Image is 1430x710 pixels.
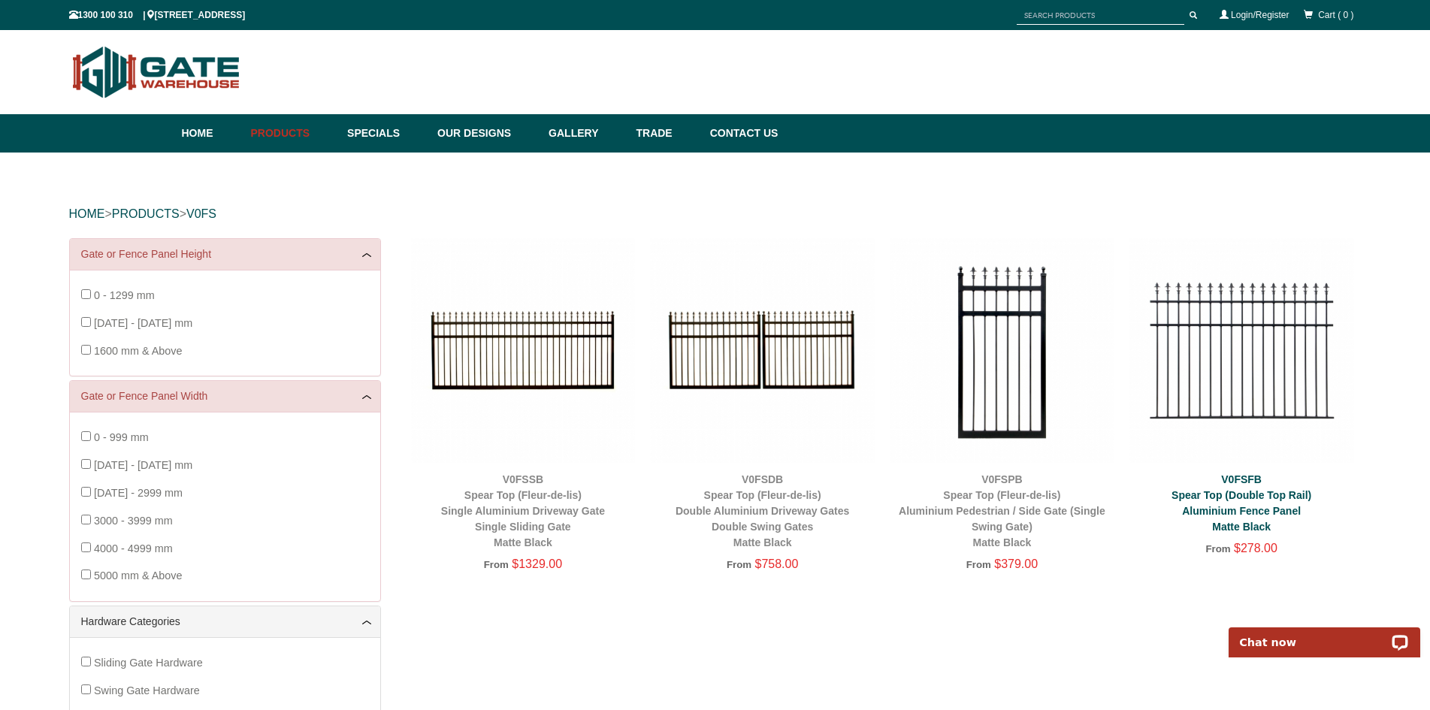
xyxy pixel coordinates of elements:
[755,557,799,570] span: $758.00
[243,114,340,153] a: Products
[69,38,244,107] img: Gate Warehouse
[1205,543,1230,554] span: From
[703,114,778,153] a: Contact Us
[541,114,628,153] a: Gallery
[411,238,636,463] img: V0FSSB - Spear Top (Fleur-de-lis) - Single Aluminium Driveway Gate - Single Sliding Gate - Matte ...
[94,542,173,554] span: 4000 - 4999 mm
[81,614,369,630] a: Hardware Categories
[1129,238,1354,463] img: V0FSFB - Spear Top (Double Top Rail) - Aluminium Fence Panel - Matte Black - Gate Warehouse
[1017,6,1184,25] input: SEARCH PRODUCTS
[890,238,1114,463] img: V0FSPB - Spear Top (Fleur-de-lis) - Aluminium Pedestrian / Side Gate (Single Swing Gate) - Matte ...
[441,473,605,548] a: V0FSSBSpear Top (Fleur-de-lis)Single Aluminium Driveway GateSingle Sliding GateMatte Black
[69,207,105,220] a: HOME
[112,207,180,220] a: PRODUCTS
[94,431,149,443] span: 0 - 999 mm
[727,559,751,570] span: From
[1219,610,1430,657] iframe: LiveChat chat widget
[94,317,192,329] span: [DATE] - [DATE] mm
[81,388,369,404] a: Gate or Fence Panel Width
[1234,542,1277,554] span: $278.00
[899,473,1105,548] a: V0FSPBSpear Top (Fleur-de-lis)Aluminium Pedestrian / Side Gate (Single Swing Gate)Matte Black
[1231,10,1289,20] a: Login/Register
[994,557,1038,570] span: $379.00
[1172,473,1311,533] a: V0FSFBSpear Top (Double Top Rail)Aluminium Fence PanelMatte Black
[676,473,849,548] a: V0FSDBSpear Top (Fleur-de-lis)Double Aluminium Driveway GatesDouble Swing GatesMatte Black
[94,289,155,301] span: 0 - 1299 mm
[340,114,430,153] a: Specials
[430,114,541,153] a: Our Designs
[69,10,246,20] span: 1300 100 310 | [STREET_ADDRESS]
[186,207,216,220] a: v0fs
[628,114,702,153] a: Trade
[94,684,200,696] span: Swing Gate Hardware
[966,559,991,570] span: From
[182,114,243,153] a: Home
[94,570,183,582] span: 5000 mm & Above
[512,557,562,570] span: $1329.00
[81,246,369,262] a: Gate or Fence Panel Height
[94,515,173,527] span: 3000 - 3999 mm
[94,345,183,357] span: 1600 mm & Above
[69,190,1362,238] div: > >
[94,657,203,669] span: Sliding Gate Hardware
[94,487,183,499] span: [DATE] - 2999 mm
[94,459,192,471] span: [DATE] - [DATE] mm
[484,559,509,570] span: From
[1318,10,1353,20] span: Cart ( 0 )
[650,238,875,463] img: V0FSDB - Spear Top (Fleur-de-lis) - Double Aluminium Driveway Gates - Double Swing Gates - Matte ...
